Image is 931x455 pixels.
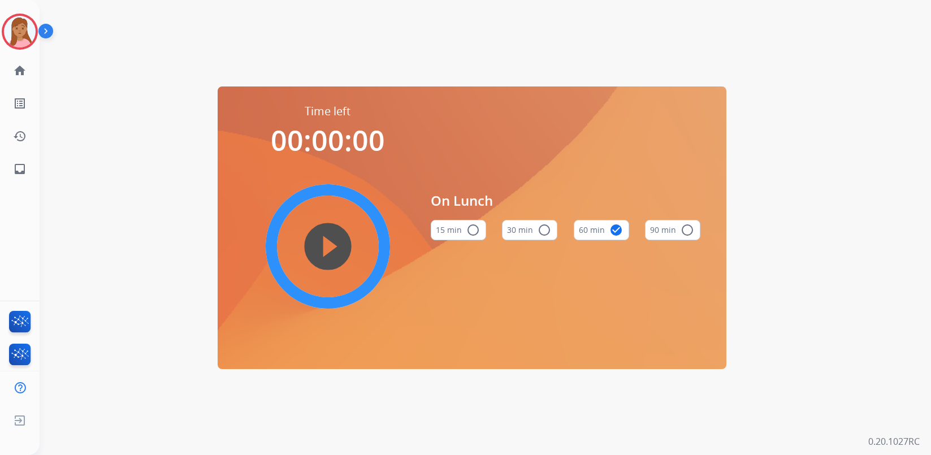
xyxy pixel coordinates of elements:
[574,220,629,240] button: 60 min
[431,220,486,240] button: 15 min
[13,97,27,110] mat-icon: list_alt
[321,240,335,253] mat-icon: play_circle_filled
[502,220,557,240] button: 30 min
[609,223,623,237] mat-icon: check_circle
[271,121,385,159] span: 00:00:00
[13,64,27,77] mat-icon: home
[431,190,701,211] span: On Lunch
[305,103,350,119] span: Time left
[13,129,27,143] mat-icon: history
[4,16,36,47] img: avatar
[645,220,700,240] button: 90 min
[681,223,694,237] mat-icon: radio_button_unchecked
[538,223,551,237] mat-icon: radio_button_unchecked
[868,435,920,448] p: 0.20.1027RC
[13,162,27,176] mat-icon: inbox
[466,223,480,237] mat-icon: radio_button_unchecked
